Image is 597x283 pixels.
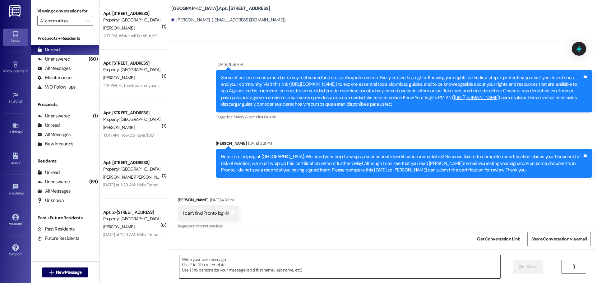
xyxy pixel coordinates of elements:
div: Some of our community members may feel scared and are seeking information. Every person has right... [221,75,582,108]
a: [URL][DOMAIN_NAME] [291,81,336,87]
b: [GEOGRAPHIC_DATA]: Apt. [STREET_ADDRESS] [171,5,270,12]
div: Unread [37,47,60,53]
div: Unread [37,169,60,176]
div: [PERSON_NAME] [216,140,592,149]
a: Site Visit • [3,90,28,107]
div: Past + Future Residents [31,215,99,221]
div: [DATE] 11:56 AM [216,61,243,68]
img: ResiDesk Logo [9,5,22,17]
span: Safety & security , [234,114,262,120]
input: All communities [40,16,83,26]
div: New Inbounds [37,141,73,147]
span: Send [527,263,536,270]
div: Future Residents [37,235,79,242]
div: Unanswered [37,113,70,119]
div: 2:10 PM: Water will be shut off 30min [103,33,169,39]
button: Get Conversation Link [473,232,524,246]
div: Unanswered [37,179,70,185]
a: [URL][DOMAIN_NAME] [454,94,499,101]
div: Apt. [STREET_ADDRESS] [103,110,161,116]
span: Get Conversation Link [477,236,520,242]
div: Property: [GEOGRAPHIC_DATA] [103,17,161,23]
div: Prospects + Residents [31,35,99,42]
div: Tagged as: [178,221,239,231]
span: [PERSON_NAME] [103,224,134,230]
div: [DATE] 4:12 PM [208,197,234,203]
div: [DATE] 3:21 PM [247,140,272,147]
button: Share Conversation via email [527,232,591,246]
span: Share Conversation via email [531,236,587,242]
span: New Message [56,269,81,276]
span: [PERSON_NAME] [103,25,134,31]
i:  [86,18,90,23]
span: • [22,98,23,103]
a: Leads [3,151,28,167]
a: Account [3,212,28,229]
div: Apt. [STREET_ADDRESS] [103,159,161,166]
span: [PERSON_NAME] [103,125,134,130]
a: Templates • [3,181,28,198]
div: I can't find Pronto log-in [183,210,229,217]
div: Property: [GEOGRAPHIC_DATA] [103,66,161,73]
div: Past Residents [37,226,75,232]
div: All Messages [37,131,71,138]
div: Unread [37,122,60,129]
i:  [49,270,53,275]
div: 11:19 AM: Hi, thank you for your message. Our team will get back to you [DATE] during regular off... [103,83,289,88]
div: Tagged as: [216,112,592,121]
div: WO Follow-ups [37,84,76,90]
a: Inbox [3,29,28,45]
a: Buildings [3,120,28,137]
div: (1) [91,111,99,121]
div: Property: [GEOGRAPHIC_DATA] [103,216,161,222]
div: Apt. 2-[STREET_ADDRESS] [103,209,161,216]
div: Property: [GEOGRAPHIC_DATA] [103,166,161,172]
div: [PERSON_NAME]. ([EMAIL_ADDRESS][DOMAIN_NAME]) [171,17,286,23]
div: Prospects [31,101,99,108]
div: All Messages [37,188,71,194]
div: Unanswered [37,56,70,62]
div: Unknown [37,197,64,204]
span: [PERSON_NAME] [PERSON_NAME] [103,174,166,180]
label: Viewing conversations for [37,6,93,16]
span: [PERSON_NAME] [103,75,134,80]
span: • [28,68,29,72]
button: Send [513,260,543,274]
div: (59) [88,177,99,187]
div: Residents [31,158,99,164]
div: [PERSON_NAME] [178,197,239,205]
div: (60) [87,54,99,64]
i:  [572,264,576,269]
div: Apt. [STREET_ADDRESS] [103,10,161,17]
span: High risk [262,114,276,120]
div: Hello. I am helping at [GEOGRAPHIC_DATA]. We need your help to wrap up your annual recertificatio... [221,153,582,173]
span: Internet services [196,223,223,229]
div: Apt. [STREET_ADDRESS] [103,60,161,66]
span: • [24,190,25,194]
div: All Messages [37,65,71,72]
button: New Message [42,267,88,277]
div: Maintenance [37,75,72,81]
i:  [519,264,524,269]
a: Support [3,242,28,259]
div: 10:41 AM: How do I owe $30 [103,132,154,138]
div: Property: [GEOGRAPHIC_DATA] [103,116,161,123]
